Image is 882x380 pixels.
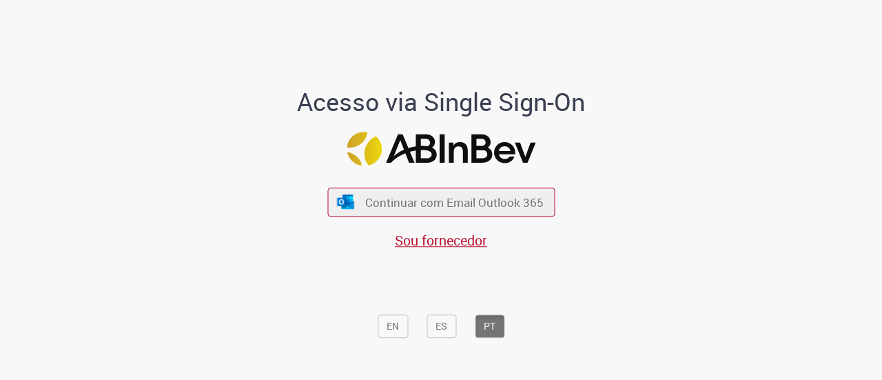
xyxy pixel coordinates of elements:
img: ícone Azure/Microsoft 360 [336,194,356,209]
button: EN [378,314,408,338]
span: Continuar com Email Outlook 365 [365,194,544,210]
h1: Acesso via Single Sign-On [250,88,633,116]
button: PT [475,314,504,338]
button: ícone Azure/Microsoft 360 Continuar com Email Outlook 365 [327,188,555,217]
button: ES [427,314,456,338]
a: Sou fornecedor [395,231,487,250]
img: Logo ABInBev [347,132,535,166]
